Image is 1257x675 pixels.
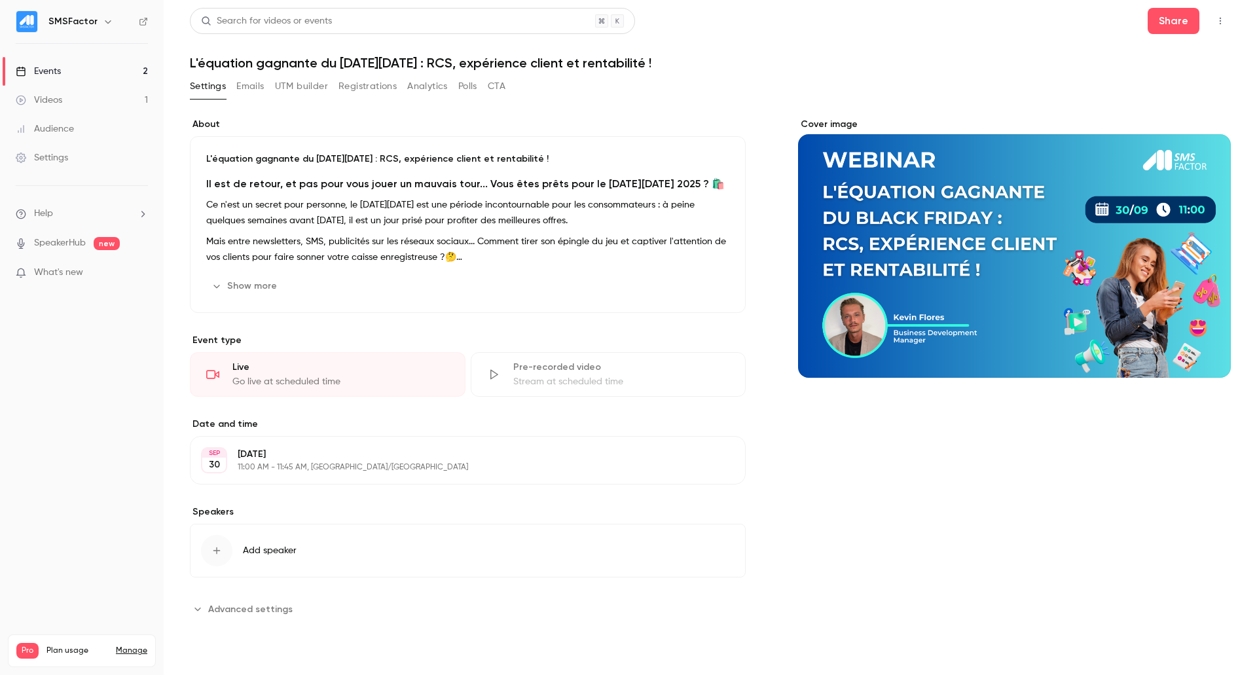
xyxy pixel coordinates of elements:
h2: Il est de retour, et pas pour vous jouer un mauvais tour... Vous êtes prêts pour le [DATE][DATE] ... [206,176,729,192]
p: Event type [190,334,746,347]
a: Manage [116,646,147,656]
h1: L'équation gagnante du [DATE][DATE] : RCS, expérience client et rentabilité ! [190,55,1231,71]
span: Help [34,207,53,221]
button: Emails [236,76,264,97]
button: Advanced settings [190,598,301,619]
p: Ce n'est un secret pour personne, le [DATE][DATE] est une période incontournable pour les consomm... [206,197,729,228]
div: Events [16,65,61,78]
img: SMSFactor [16,11,37,32]
p: L'équation gagnante du [DATE][DATE] : RCS, expérience client et rentabilité ! [206,153,729,166]
p: Mais entre newsletters, SMS, publicités sur les réseaux sociaux... Comment tirer son épingle du j... [206,234,729,265]
li: help-dropdown-opener [16,207,148,221]
div: Audience [16,122,74,136]
button: Registrations [338,76,397,97]
a: SpeakerHub [34,236,86,250]
h6: SMSFactor [48,15,98,28]
label: Speakers [190,505,746,519]
button: Add speaker [190,524,746,577]
div: Videos [16,94,62,107]
button: Settings [190,76,226,97]
label: Date and time [190,418,746,431]
section: Cover image [798,118,1231,378]
span: new [94,237,120,250]
div: Search for videos or events [201,14,332,28]
span: Pro [16,643,39,659]
iframe: Noticeable Trigger [132,267,148,279]
p: 30 [209,458,220,471]
button: Share [1148,8,1199,34]
div: Pre-recorded video [513,361,730,374]
div: Go live at scheduled time [232,375,449,388]
div: LiveGo live at scheduled time [190,352,465,397]
span: What's new [34,266,83,280]
span: Advanced settings [208,602,293,616]
span: Plan usage [46,646,108,656]
button: Polls [458,76,477,97]
label: About [190,118,746,131]
div: Settings [16,151,68,164]
section: Advanced settings [190,598,746,619]
button: Show more [206,276,285,297]
div: SEP [202,448,226,458]
button: CTA [488,76,505,97]
p: 11:00 AM - 11:45 AM, [GEOGRAPHIC_DATA]/[GEOGRAPHIC_DATA] [238,462,676,473]
div: Stream at scheduled time [513,375,730,388]
button: Analytics [407,76,448,97]
span: Add speaker [243,544,297,557]
label: Cover image [798,118,1231,131]
div: Pre-recorded videoStream at scheduled time [471,352,746,397]
button: UTM builder [275,76,328,97]
div: Live [232,361,449,374]
p: [DATE] [238,448,676,461]
strong: 🤔 [445,253,462,262]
